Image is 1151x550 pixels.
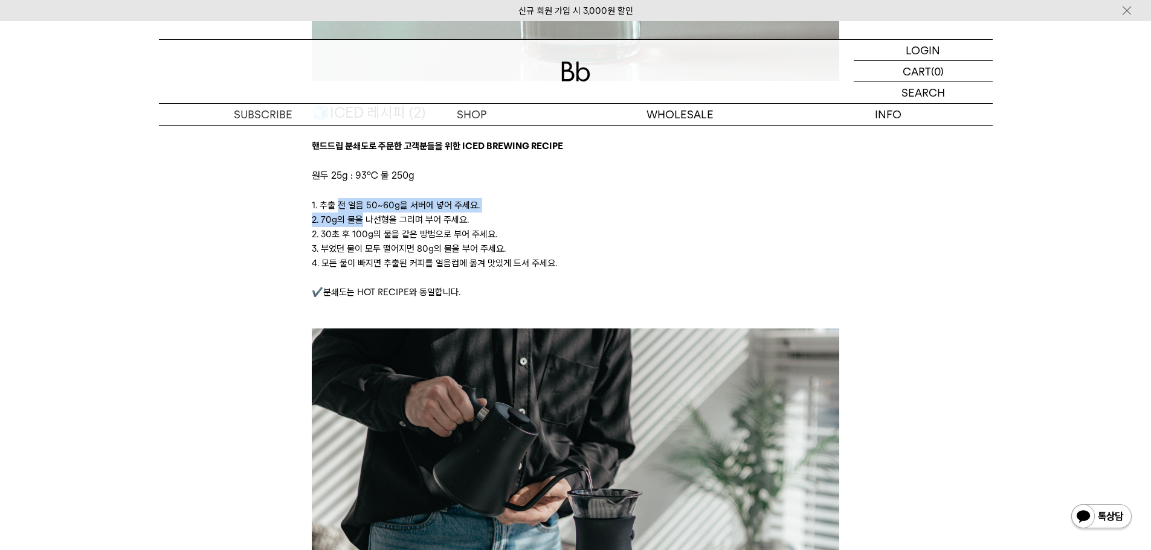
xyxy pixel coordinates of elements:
[312,141,563,152] b: 핸드드립 분쇄도로 주문한 고객분들을 위한 ICED BREWING RECIPE
[312,256,839,299] p: 4. 모든 물이 빠지면 추출된 커피를 얼음컵에 옮겨 맛있게 드셔 주세요. ✔️분쇄도는 HOT RECIPE와 동일합니다.
[784,104,993,125] p: INFO
[854,61,993,82] a: CART (0)
[854,40,993,61] a: LOGIN
[312,227,839,241] p: 2. 30초 후 100g의 물을 같은 방법으로 부어 주세요.
[312,170,414,181] span: 원두 25g : 93℃ 물 250g
[312,198,839,213] p: 1. 추출 전 얼음 50~60g을 서버에 넣어 주세요.
[312,241,839,256] p: 3. 부었던 물이 모두 떨어지면 80g의 물을 부어 주세요.
[367,104,576,125] a: SHOP
[576,104,784,125] p: WHOLESALE
[931,61,944,82] p: (0)
[518,5,633,16] a: 신규 회원 가입 시 3,000원 할인
[906,40,940,60] p: LOGIN
[159,104,367,125] a: SUBSCRIBE
[901,82,945,103] p: SEARCH
[312,213,839,227] p: 2. 70g의 물을 나선형을 그리며 부어 주세요.
[561,62,590,82] img: 로고
[903,61,931,82] p: CART
[1070,503,1133,532] img: 카카오톡 채널 1:1 채팅 버튼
